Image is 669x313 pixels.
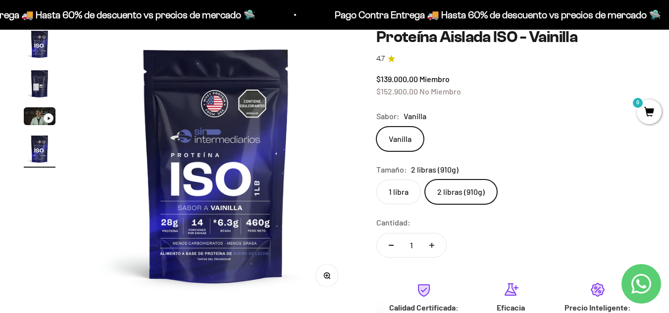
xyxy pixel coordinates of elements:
p: Pago Contra Entrega 🚚 Hasta 60% de descuento vs precios de mercado 🛸 [335,7,661,23]
button: Ir al artículo 4 [24,133,55,168]
span: 4.7 [376,53,385,64]
strong: Calidad Certificada: [389,303,459,312]
span: 2 libras (910g) [411,163,459,176]
img: Proteína Aislada ISO - Vainilla [80,28,353,301]
img: Proteína Aislada ISO - Vainilla [24,133,55,165]
button: Ir al artículo 1 [24,28,55,63]
button: Ir al artículo 3 [24,107,55,128]
span: Vanilla [404,110,426,123]
legend: Tamaño: [376,163,407,176]
img: Proteína Aislada ISO - Vainilla [24,28,55,60]
mark: 0 [632,97,644,109]
a: 0 [637,107,662,118]
legend: Sabor: [376,110,400,123]
span: No Miembro [419,87,461,96]
button: Ir al artículo 2 [24,68,55,102]
strong: Precio Inteligente: [565,303,631,312]
span: $152.900,00 [376,87,418,96]
label: Cantidad: [376,216,411,229]
button: Reducir cantidad [377,233,406,257]
button: Aumentar cantidad [417,233,446,257]
h1: Proteína Aislada ISO - Vainilla [376,28,645,45]
span: Miembro [419,74,450,84]
a: 4.74.7 de 5.0 estrellas [376,53,645,64]
span: $139.000,00 [376,74,418,84]
img: Proteína Aislada ISO - Vainilla [24,68,55,99]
